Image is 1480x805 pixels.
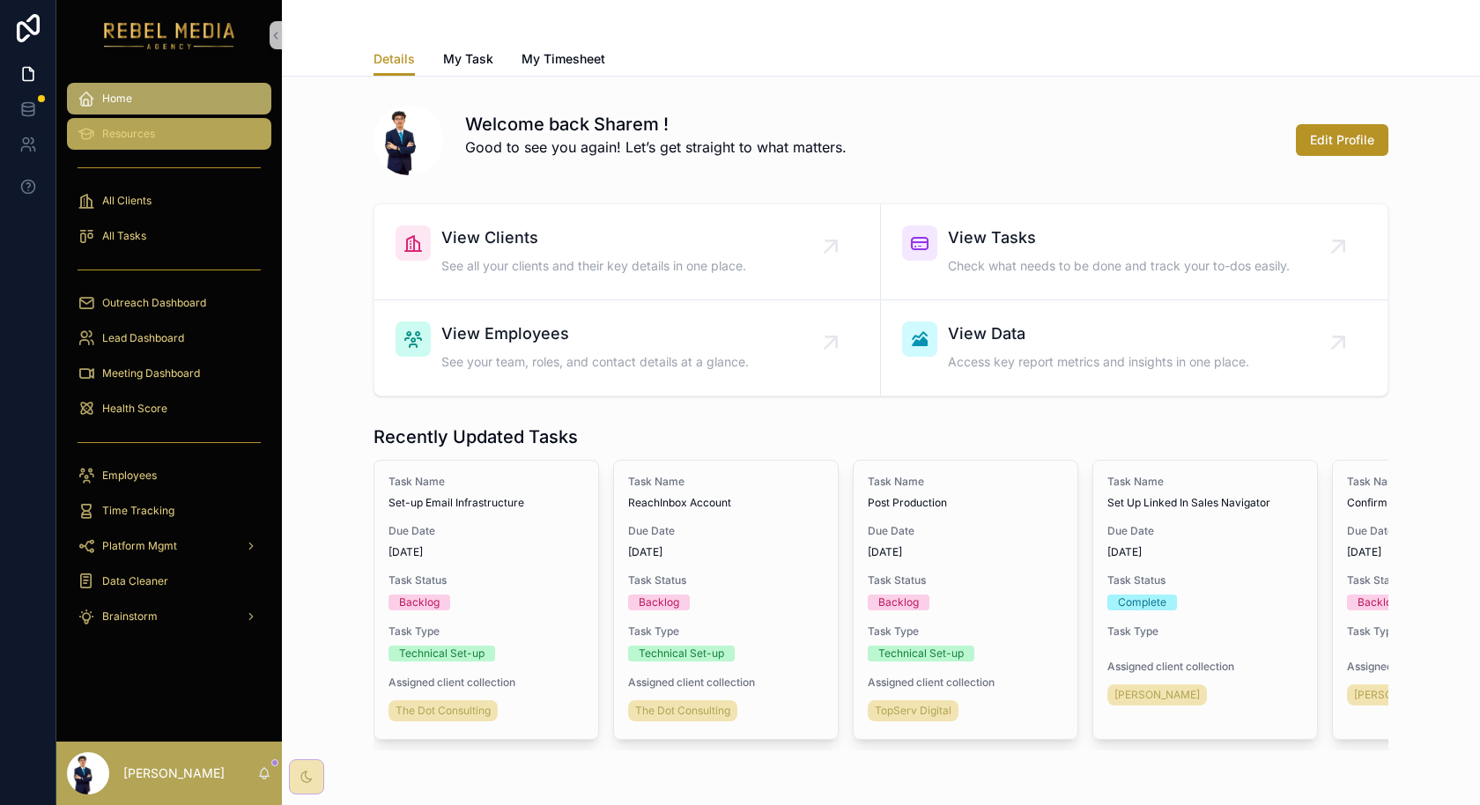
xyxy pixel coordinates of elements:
span: Task Status [868,573,1063,587]
a: View ClientsSee all your clients and their key details in one place. [374,204,881,300]
span: Assigned client collection [868,676,1063,690]
span: View Data [948,321,1249,346]
span: TopServ Digital [875,704,951,718]
span: Assigned client collection [628,676,824,690]
span: Post Production [868,496,1063,510]
span: My Timesheet [522,50,605,68]
p: [PERSON_NAME] [123,764,225,782]
img: App logo [104,21,235,49]
span: View Employees [441,321,749,346]
span: My Task [443,50,493,68]
a: Details [374,43,415,77]
a: Task NamePost ProductionDue Date[DATE]Task StatusBacklogTask TypeTechnical Set-upAssigned client ... [853,460,1078,740]
span: Edit Profile [1310,131,1374,149]
a: The Dot Consulting [628,700,737,721]
span: Resources [102,127,155,141]
span: [PERSON_NAME] [1354,688,1439,702]
span: Due Date [1107,524,1303,538]
span: Set Up Linked In Sales Navigator [1107,496,1303,510]
span: Platform Mgmt [102,539,177,553]
div: Backlog [399,595,440,610]
a: Task NameSet-up Email InfrastructureDue Date[DATE]Task StatusBacklogTask TypeTechnical Set-upAssi... [374,460,599,740]
span: Task Name [1107,475,1303,489]
div: Technical Set-up [639,646,724,661]
span: Outreach Dashboard [102,296,206,310]
span: [DATE] [868,545,1063,559]
span: Check what needs to be done and track your to-dos easily. [948,257,1290,275]
h1: Recently Updated Tasks [374,425,578,449]
span: [DATE] [628,545,824,559]
button: Edit Profile [1296,124,1388,156]
a: Employees [67,460,271,491]
h1: Welcome back Sharem ! [465,112,847,137]
a: All Clients [67,185,271,217]
p: Good to see you again! Let’s get straight to what matters. [465,137,847,158]
span: Home [102,92,132,106]
span: Lead Dashboard [102,331,184,345]
span: [DATE] [388,545,584,559]
span: Assigned client collection [1107,660,1303,674]
a: Lead Dashboard [67,322,271,354]
a: [PERSON_NAME] [1347,684,1447,705]
span: Task Type [1107,624,1303,639]
a: All Tasks [67,220,271,252]
span: Task Name [868,475,1063,489]
span: The Dot Consulting [396,704,491,718]
a: View DataAccess key report metrics and insights in one place. [881,300,1387,395]
span: Task Name [628,475,824,489]
span: View Tasks [948,225,1290,250]
span: [PERSON_NAME] [1114,688,1200,702]
div: Backlog [639,595,679,610]
a: Home [67,83,271,114]
span: Task Type [868,624,1063,639]
span: Task Status [628,573,824,587]
a: TopServ Digital [868,700,958,721]
span: [DATE] [1107,545,1303,559]
div: Technical Set-up [399,646,485,661]
a: Resources [67,118,271,150]
a: Outreach Dashboard [67,287,271,319]
span: Task Type [628,624,824,639]
span: See all your clients and their key details in one place. [441,257,746,275]
span: All Clients [102,194,152,208]
span: See your team, roles, and contact details at a glance. [441,353,749,371]
span: Time Tracking [102,504,174,518]
div: Complete [1118,595,1166,610]
span: The Dot Consulting [635,704,730,718]
a: My Task [443,43,493,78]
a: [PERSON_NAME] [1107,684,1207,705]
span: Employees [102,469,157,483]
a: View EmployeesSee your team, roles, and contact details at a glance. [374,300,881,395]
span: Access key report metrics and insights in one place. [948,353,1249,371]
span: Assigned client collection [388,676,584,690]
a: Data Cleaner [67,565,271,597]
a: Brainstorm [67,601,271,632]
span: Due Date [388,524,584,538]
a: Health Score [67,393,271,425]
a: Task NameSet Up Linked In Sales NavigatorDue Date[DATE]Task StatusCompleteTask TypeAssigned clien... [1092,460,1318,740]
div: Technical Set-up [878,646,964,661]
span: Set-up Email Infrastructure [388,496,584,510]
span: Task Status [1107,573,1303,587]
a: The Dot Consulting [388,700,498,721]
span: Task Type [388,624,584,639]
a: Platform Mgmt [67,530,271,562]
a: View TasksCheck what needs to be done and track your to-dos easily. [881,204,1387,300]
div: scrollable content [56,70,282,655]
div: Backlog [878,595,919,610]
a: Task NameReachInbox AccountDue Date[DATE]Task StatusBacklogTask TypeTechnical Set-upAssigned clie... [613,460,839,740]
span: Task Status [388,573,584,587]
a: Time Tracking [67,495,271,527]
span: Details [374,50,415,68]
span: Meeting Dashboard [102,366,200,380]
a: My Timesheet [522,43,605,78]
span: Brainstorm [102,609,158,624]
div: Backlog [1358,595,1398,610]
span: Due Date [868,524,1063,538]
span: Health Score [102,402,167,416]
a: Meeting Dashboard [67,358,271,389]
span: Task Name [388,475,584,489]
span: Due Date [628,524,824,538]
span: ReachInbox Account [628,496,824,510]
span: All Tasks [102,229,146,243]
